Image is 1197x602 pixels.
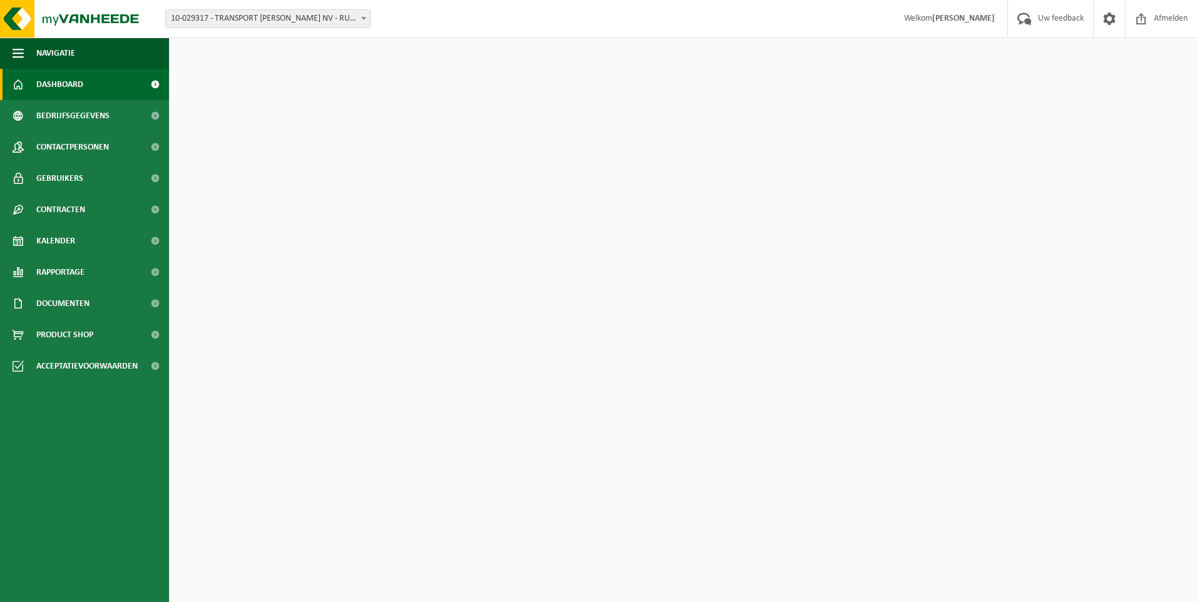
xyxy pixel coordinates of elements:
[36,257,85,288] span: Rapportage
[165,9,371,28] span: 10-029317 - TRANSPORT L. JANSSENS NV - RUMST
[36,225,75,257] span: Kalender
[36,131,109,163] span: Contactpersonen
[36,69,83,100] span: Dashboard
[36,319,93,350] span: Product Shop
[36,288,90,319] span: Documenten
[932,14,995,23] strong: [PERSON_NAME]
[36,163,83,194] span: Gebruikers
[36,38,75,69] span: Navigatie
[166,10,370,28] span: 10-029317 - TRANSPORT L. JANSSENS NV - RUMST
[36,100,110,131] span: Bedrijfsgegevens
[36,350,138,382] span: Acceptatievoorwaarden
[36,194,85,225] span: Contracten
